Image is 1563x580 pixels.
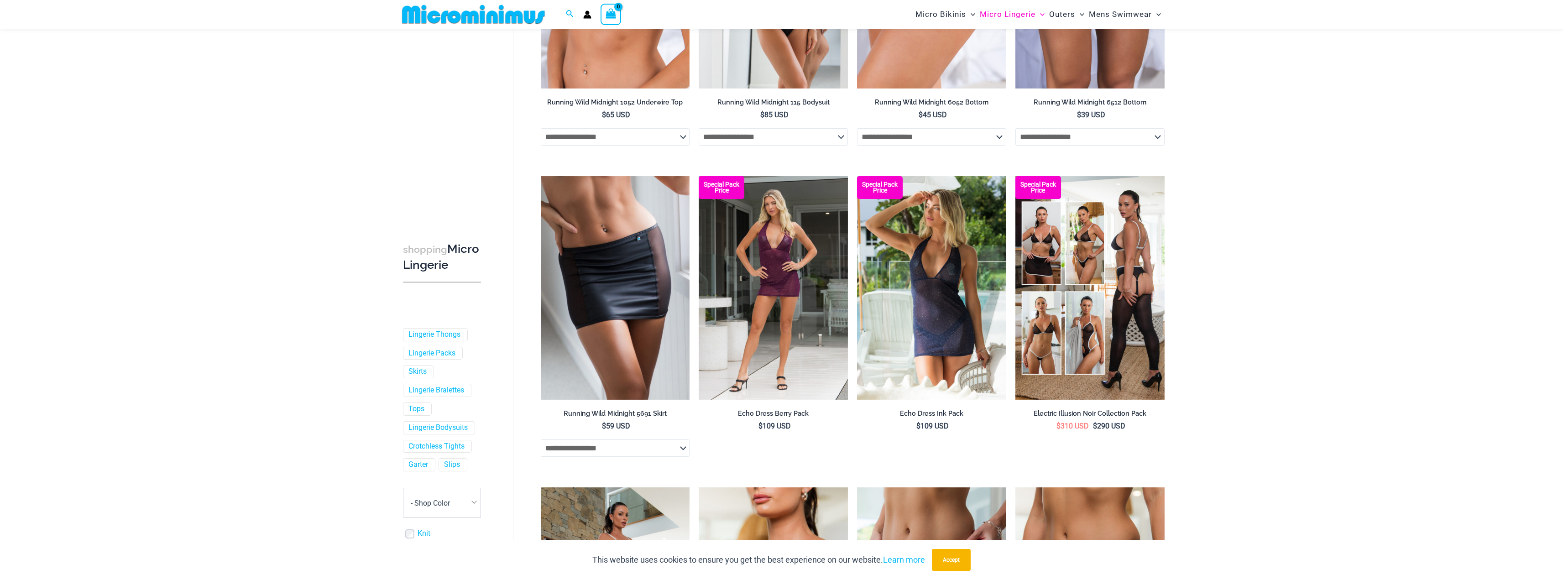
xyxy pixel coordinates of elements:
[916,422,949,430] bdi: 109 USD
[1089,3,1152,26] span: Mens Swimwear
[408,423,468,433] a: Lingerie Bodysuits
[1015,182,1061,193] b: Special Pack Price
[1015,409,1165,421] a: Electric Illusion Noir Collection Pack
[1015,98,1165,107] h2: Running Wild Midnight 6512 Bottom
[932,549,971,571] button: Accept
[1056,422,1089,430] bdi: 310 USD
[1015,176,1165,400] a: Collection Pack (3) Electric Illusion Noir 1949 Bodysuit 04Electric Illusion Noir 1949 Bodysuit 04
[857,98,1006,107] h2: Running Wild Midnight 6052 Bottom
[602,422,630,430] bdi: 59 USD
[915,3,966,26] span: Micro Bikinis
[699,409,848,418] h2: Echo Dress Berry Pack
[403,244,447,255] span: shopping
[583,10,591,19] a: Account icon link
[403,241,481,273] h3: Micro Lingerie
[1087,3,1163,26] a: Mens SwimwearMenu ToggleMenu Toggle
[1152,3,1161,26] span: Menu Toggle
[408,442,465,451] a: Crotchless Tights
[403,489,481,518] span: - Shop Color
[541,98,690,110] a: Running Wild Midnight 1052 Underwire Top
[408,386,464,396] a: Lingerie Bralettes
[1077,110,1105,119] bdi: 39 USD
[699,409,848,421] a: Echo Dress Berry Pack
[541,409,690,418] h2: Running Wild Midnight 5691 Skirt
[1047,3,1087,26] a: OutersMenu ToggleMenu Toggle
[1015,98,1165,110] a: Running Wild Midnight 6512 Bottom
[913,3,978,26] a: Micro BikinisMenu ToggleMenu Toggle
[1077,110,1081,119] span: $
[857,176,1006,400] img: Echo Ink 5671 Dress 682 Thong 07
[408,349,455,358] a: Lingerie Packs
[602,110,606,119] span: $
[857,409,1006,418] h2: Echo Dress Ink Pack
[883,555,925,564] a: Learn more
[541,98,690,107] h2: Running Wild Midnight 1052 Underwire Top
[444,460,460,470] a: Slips
[966,3,975,26] span: Menu Toggle
[857,98,1006,110] a: Running Wild Midnight 6052 Bottom
[411,499,450,507] span: - Shop Color
[408,460,428,470] a: Garter
[699,182,744,193] b: Special Pack Price
[857,176,1006,400] a: Echo Ink 5671 Dress 682 Thong 07 Echo Ink 5671 Dress 682 Thong 08Echo Ink 5671 Dress 682 Thong 08
[1049,3,1075,26] span: Outers
[602,422,606,430] span: $
[418,529,430,539] a: Knit
[1075,3,1084,26] span: Menu Toggle
[1035,3,1045,26] span: Menu Toggle
[1093,422,1097,430] span: $
[857,182,903,193] b: Special Pack Price
[857,409,1006,421] a: Echo Dress Ink Pack
[699,176,848,400] img: Echo Berry 5671 Dress 682 Thong 02
[541,176,690,400] a: Running Wild Midnight 5691 SkirtRunning Wild Midnight 1052 Top 5691 Skirt 06Running Wild Midnight...
[699,176,848,400] a: Echo Berry 5671 Dress 682 Thong 02 Echo Berry 5671 Dress 682 Thong 05Echo Berry 5671 Dress 682 Th...
[919,110,923,119] span: $
[699,98,848,107] h2: Running Wild Midnight 115 Bodysuit
[408,330,460,340] a: Lingerie Thongs
[916,422,920,430] span: $
[403,31,485,213] iframe: TrustedSite Certified
[1015,176,1165,400] img: Collection Pack (3)
[541,176,690,400] img: Running Wild Midnight 5691 Skirt
[566,9,574,20] a: Search icon link
[403,488,481,518] span: - Shop Color
[408,404,424,414] a: Tops
[699,98,848,110] a: Running Wild Midnight 115 Bodysuit
[398,4,549,25] img: MM SHOP LOGO FLAT
[408,367,427,377] a: Skirts
[760,110,764,119] span: $
[1093,422,1125,430] bdi: 290 USD
[601,4,622,25] a: View Shopping Cart, empty
[760,110,789,119] bdi: 85 USD
[980,3,1035,26] span: Micro Lingerie
[1015,409,1165,418] h2: Electric Illusion Noir Collection Pack
[758,422,763,430] span: $
[541,409,690,421] a: Running Wild Midnight 5691 Skirt
[919,110,947,119] bdi: 45 USD
[1056,422,1061,430] span: $
[592,553,925,567] p: This website uses cookies to ensure you get the best experience on our website.
[602,110,630,119] bdi: 65 USD
[912,1,1165,27] nav: Site Navigation
[758,422,791,430] bdi: 109 USD
[978,3,1047,26] a: Micro LingerieMenu ToggleMenu Toggle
